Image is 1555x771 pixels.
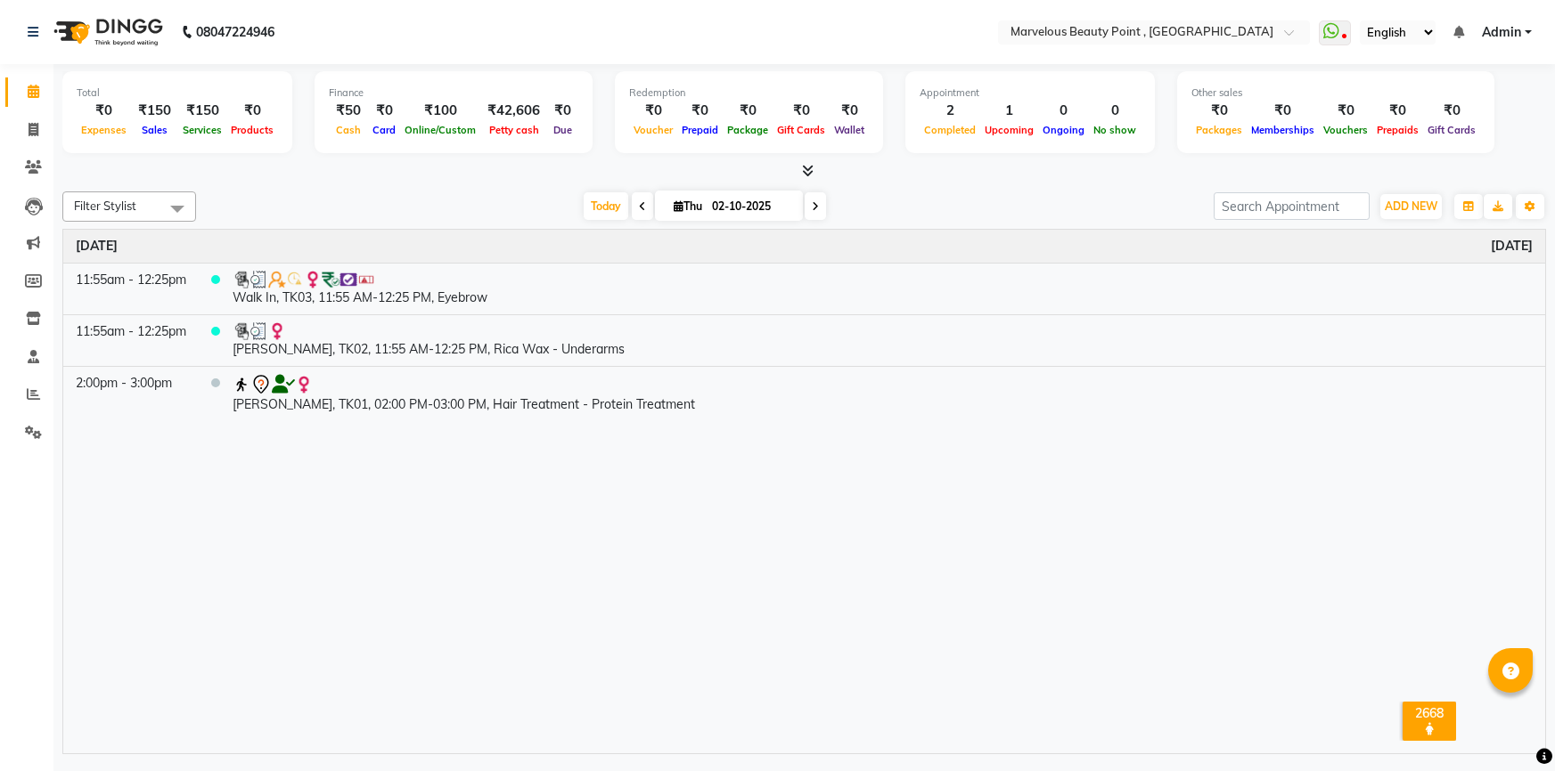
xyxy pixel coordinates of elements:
span: Cash [331,124,365,136]
div: ₹0 [629,101,677,121]
span: Card [368,124,400,136]
div: Appointment [920,85,1141,101]
td: 11:55am - 12:25pm [63,314,199,366]
div: ₹0 [1319,101,1372,121]
div: ₹50 [329,101,368,121]
div: ₹100 [400,101,480,121]
span: Completed [920,124,980,136]
div: 1 [980,101,1038,121]
span: Services [178,124,226,136]
a: October 2, 2025 [1491,237,1533,256]
div: ₹0 [547,101,578,121]
span: Online/Custom [400,124,480,136]
span: Petty cash [485,124,544,136]
span: Prepaids [1372,124,1423,136]
span: Package [723,124,773,136]
div: ₹0 [368,101,400,121]
span: Sales [137,124,172,136]
div: ₹0 [677,101,723,121]
td: [PERSON_NAME], TK02, 11:55 AM-12:25 PM, Rica Wax - Underarms [220,314,1545,366]
div: 0 [1089,101,1141,121]
div: ₹150 [178,101,226,121]
td: [PERSON_NAME], TK01, 02:00 PM-03:00 PM, Hair Treatment - Protein Treatment [220,366,1545,421]
td: Walk In, TK03, 11:55 AM-12:25 PM, Eyebrow [220,263,1545,314]
button: ADD NEW [1380,194,1442,219]
td: 11:55am - 12:25pm [63,263,199,314]
div: 2 [920,101,980,121]
div: Redemption [629,85,869,101]
iframe: chat widget [1480,700,1537,753]
span: Upcoming [980,124,1038,136]
span: No show [1089,124,1141,136]
span: Today [584,192,628,220]
span: Prepaid [677,124,723,136]
div: ₹0 [226,101,278,121]
div: ₹0 [830,101,869,121]
div: Total [77,85,278,101]
div: ₹0 [723,101,773,121]
span: Due [549,124,577,136]
span: Admin [1482,23,1521,42]
span: ADD NEW [1385,199,1437,213]
th: October 2, 2025 [63,230,1545,264]
div: ₹150 [131,101,178,121]
span: Thu [669,199,707,213]
span: Voucher [629,124,677,136]
span: Vouchers [1319,124,1372,136]
img: logo [45,7,168,57]
span: Products [226,124,278,136]
input: 2025-10-02 [707,193,796,220]
span: Expenses [77,124,131,136]
span: Ongoing [1038,124,1089,136]
td: 2:00pm - 3:00pm [63,366,199,421]
div: 2668 [1406,705,1453,721]
div: ₹42,606 [480,101,547,121]
div: ₹0 [1191,101,1247,121]
input: Search Appointment [1214,192,1370,220]
span: Gift Cards [1423,124,1480,136]
span: Packages [1191,124,1247,136]
div: ₹0 [1247,101,1319,121]
div: ₹0 [773,101,830,121]
div: ₹0 [77,101,131,121]
span: Wallet [830,124,869,136]
div: Other sales [1191,85,1480,101]
div: ₹0 [1372,101,1423,121]
b: 08047224946 [196,7,274,57]
div: Finance [329,85,578,101]
a: October 2, 2025 [76,237,118,256]
div: ₹0 [1423,101,1480,121]
div: 0 [1038,101,1089,121]
span: Gift Cards [773,124,830,136]
span: Filter Stylist [74,199,136,213]
span: Memberships [1247,124,1319,136]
